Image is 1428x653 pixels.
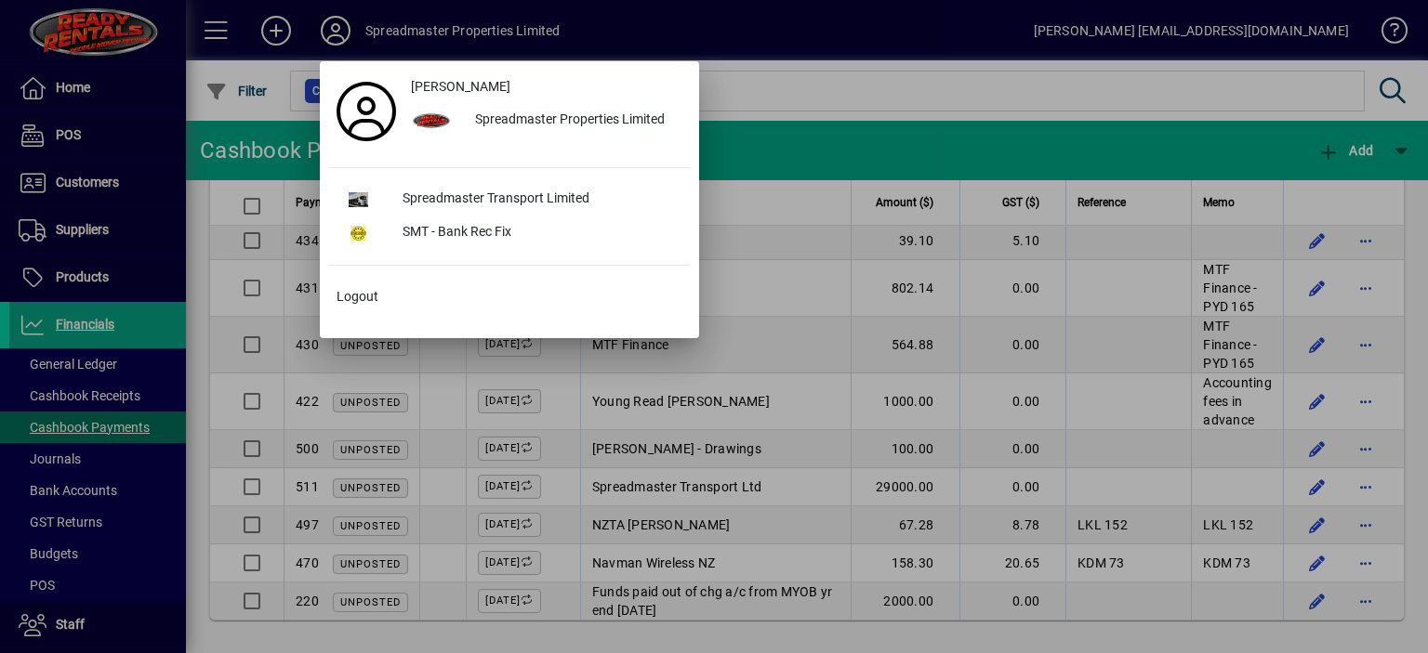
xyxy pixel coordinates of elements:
span: [PERSON_NAME] [411,77,510,97]
button: Spreadmaster Transport Limited [329,183,690,216]
button: SMT - Bank Rec Fix [329,216,690,250]
a: [PERSON_NAME] [403,71,690,104]
div: SMT - Bank Rec Fix [388,216,690,250]
div: Spreadmaster Properties Limited [460,104,690,137]
a: Profile [329,95,403,128]
div: Spreadmaster Transport Limited [388,183,690,216]
button: Spreadmaster Properties Limited [403,104,690,137]
span: Logout [337,287,378,307]
button: Logout [329,281,690,314]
